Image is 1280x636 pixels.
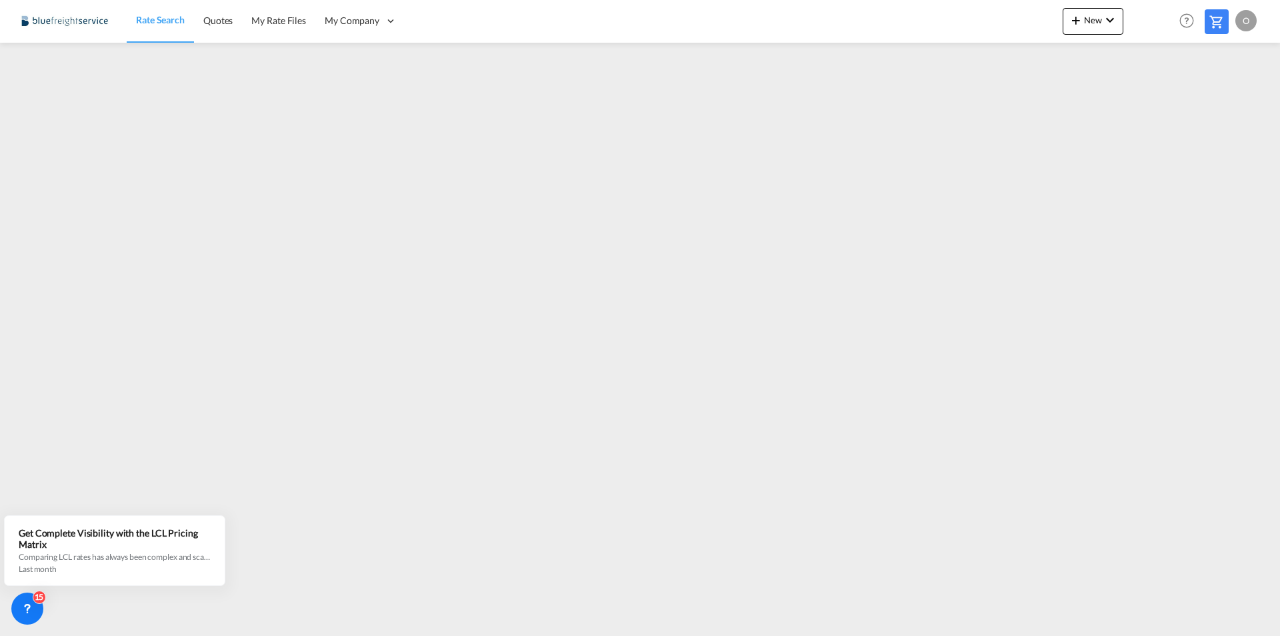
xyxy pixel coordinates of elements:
[251,15,306,26] span: My Rate Files
[136,14,185,25] span: Rate Search
[20,6,110,36] img: 9097ab40c0d911ee81d80fb7ec8da167.JPG
[1175,9,1205,33] div: Help
[1235,10,1257,31] div: O
[1063,8,1123,35] button: icon-plus 400-fgNewicon-chevron-down
[1068,15,1118,25] span: New
[325,14,379,27] span: My Company
[1175,9,1198,32] span: Help
[1068,12,1084,28] md-icon: icon-plus 400-fg
[1102,12,1118,28] md-icon: icon-chevron-down
[203,15,233,26] span: Quotes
